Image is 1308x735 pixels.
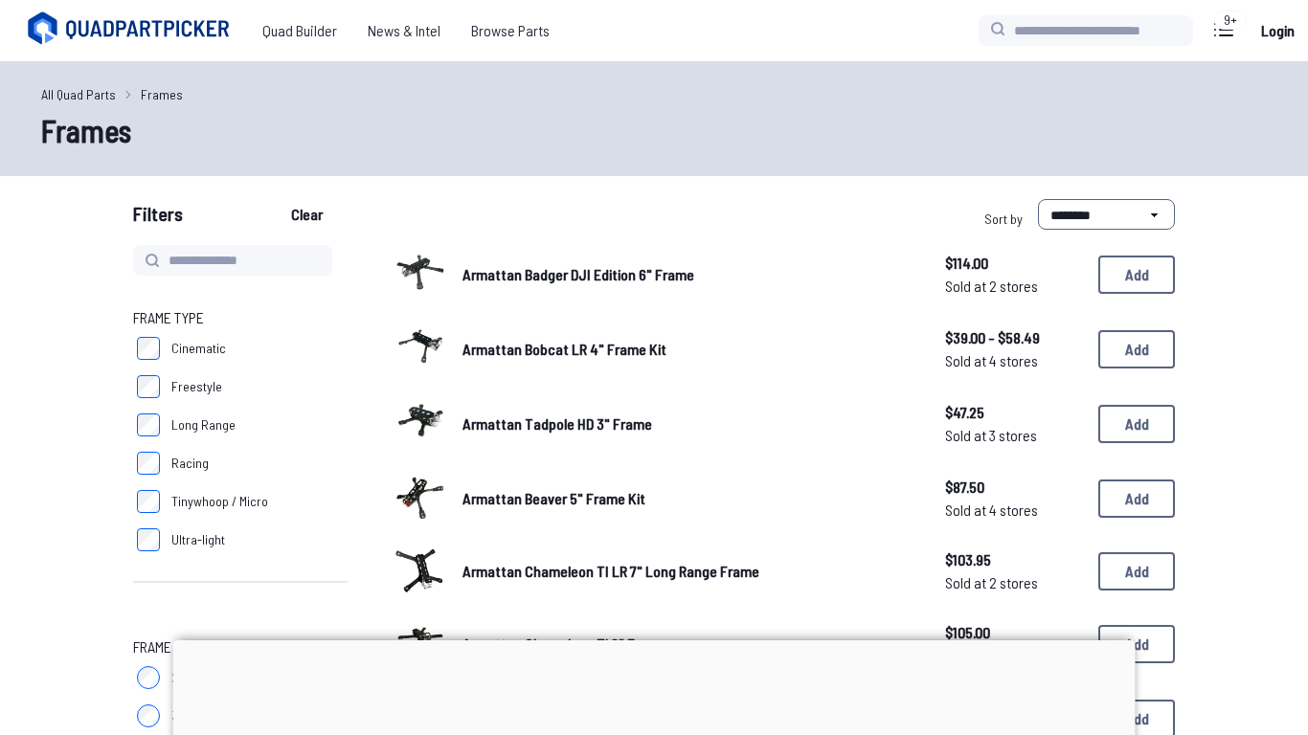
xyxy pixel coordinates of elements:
input: 3" [137,704,160,727]
a: Armattan Beaver 5" Frame Kit [462,487,914,510]
input: 2.5" and Smaller [137,666,160,689]
button: Add [1098,552,1175,590]
input: Long Range [137,413,160,436]
a: Browse Parts [456,11,565,50]
a: image [394,245,447,304]
a: Armattan Badger DJI Edition 6" Frame [462,263,914,286]
button: Add [1098,479,1175,518]
span: Racing [171,454,209,473]
a: image [394,394,447,454]
button: Add [1098,405,1175,443]
span: Tinywhoop / Micro [171,492,268,511]
span: $87.50 [945,476,1083,499]
span: Sold at 2 stores [945,571,1083,594]
span: $103.95 [945,548,1083,571]
a: Frames [141,84,183,104]
span: Sold at 4 stores [945,349,1083,372]
span: Long Range [171,415,236,434]
span: Filters [133,199,183,237]
a: News & Intel [352,11,456,50]
span: Armattan Chameleon TI LR 7" Long Range Frame [462,562,759,580]
select: Sort by [1038,199,1175,230]
span: Ultra-light [171,530,225,549]
span: Sold at 4 stores [945,499,1083,522]
a: image [394,544,447,599]
span: Armattan Tadpole HD 3" Frame [462,414,652,433]
img: image [394,614,447,668]
img: image [394,547,447,593]
span: Sort by [984,211,1023,227]
a: Login [1254,11,1300,50]
input: Freestyle [137,375,160,398]
a: Quad Builder [247,11,352,50]
img: image [394,394,447,448]
span: Sold at 2 stores [945,275,1083,298]
div: 9+ [1214,11,1247,30]
button: Clear [275,199,339,230]
span: Armattan Beaver 5" Frame Kit [462,489,645,507]
a: image [394,320,447,379]
span: Armattan Bobcat LR 4" Frame Kit [462,340,666,358]
img: image [394,469,447,523]
img: image [394,245,447,299]
input: Tinywhoop / Micro [137,490,160,513]
button: Add [1098,256,1175,294]
span: Freestyle [171,377,222,396]
a: Armattan Chameleon Ti 6" Frame [462,633,914,656]
a: Armattan Bobcat LR 4" Frame Kit [462,338,914,361]
h1: Frames [41,107,1267,153]
span: Frame Size [133,635,200,658]
button: Add [1098,330,1175,368]
span: Sold at 3 stores [945,424,1083,447]
span: 2.5" and Smaller [171,668,260,687]
span: $47.25 [945,401,1083,424]
span: Armattan Chameleon Ti 6" Frame [462,635,666,653]
span: Frame Type [133,306,204,329]
input: Ultra-light [137,528,160,551]
span: $114.00 [945,252,1083,275]
input: Cinematic [137,337,160,360]
span: $39.00 - $58.49 [945,326,1083,349]
a: image [394,614,447,674]
span: $105.00 [945,621,1083,644]
button: Add [1098,625,1175,663]
span: Armattan Badger DJI Edition 6" Frame [462,265,694,283]
span: 3" [171,706,183,725]
a: Armattan Chameleon TI LR 7" Long Range Frame [462,560,914,583]
a: Armattan Tadpole HD 3" Frame [462,412,914,435]
span: Cinematic [171,339,226,358]
a: All Quad Parts [41,84,116,104]
img: image [394,320,447,373]
input: Racing [137,452,160,475]
a: image [394,469,447,528]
